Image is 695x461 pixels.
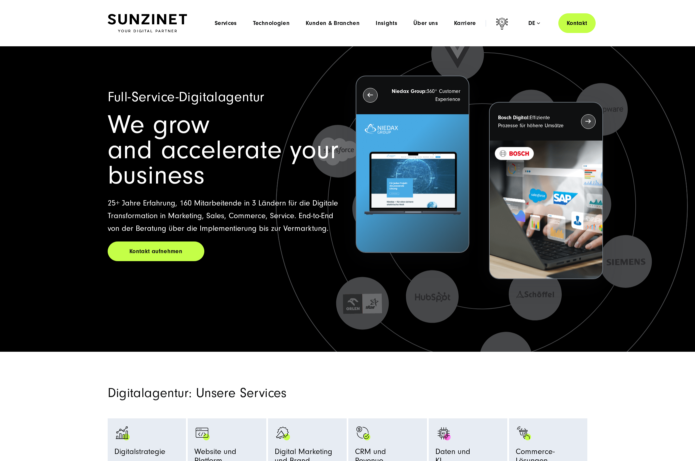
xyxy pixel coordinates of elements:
[558,13,596,33] a: Kontakt
[489,102,603,279] button: Bosch Digital:Effiziente Prozesse für höhere Umsätze BOSCH - Kundeprojekt - Digital Transformatio...
[306,20,360,27] a: Kunden & Branchen
[356,76,469,253] button: Niedax Group:360° Customer Experience Letztes Projekt von Niedax. Ein Laptop auf dem die Niedax W...
[413,20,438,27] a: Über uns
[108,89,264,105] span: Full-Service-Digitalagentur
[108,197,340,235] p: 25+ Jahre Erfahrung, 160 Mitarbeitende in 3 Ländern für die Digitale Transformation in Marketing,...
[498,114,569,130] p: Effiziente Prozesse für höhere Umsätze
[376,20,397,27] a: Insights
[356,114,469,252] img: Letztes Projekt von Niedax. Ein Laptop auf dem die Niedax Website geöffnet ist, auf blauem Hinter...
[108,385,424,401] h2: Digitalagentur: Unsere Services
[108,241,204,261] a: Kontakt aufnehmen
[498,115,530,121] strong: Bosch Digital:
[114,447,165,459] span: Digitalstrategie
[215,20,237,27] a: Services
[253,20,290,27] a: Technologien
[392,88,427,94] strong: Niedax Group:
[528,20,540,27] div: de
[108,110,339,190] span: We grow and accelerate your business
[454,20,476,27] a: Karriere
[390,87,460,103] p: 360° Customer Experience
[108,14,187,33] img: SUNZINET Full Service Digital Agentur
[490,141,602,279] img: BOSCH - Kundeprojekt - Digital Transformation Agentur SUNZINET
